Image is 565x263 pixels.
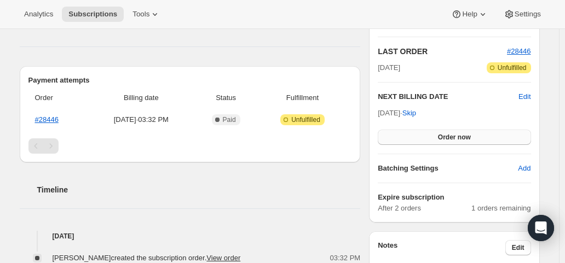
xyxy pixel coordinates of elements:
button: Subscriptions [62,7,124,22]
h3: Notes [378,240,505,255]
span: Skip [402,108,416,119]
h2: Timeline [37,184,361,195]
h2: Payment attempts [28,75,352,86]
button: Help [445,7,494,22]
span: Fulfillment [260,92,345,103]
span: Edit [512,243,524,252]
button: Tools [126,7,167,22]
button: #28446 [507,46,531,57]
a: #28446 [507,47,531,55]
span: [PERSON_NAME] created the subscription order. [53,254,241,262]
button: Edit [505,240,531,255]
a: View order [206,254,240,262]
span: Add [518,163,531,174]
span: Subscriptions [68,10,117,19]
span: Analytics [24,10,53,19]
span: Unfulfilled [498,63,527,72]
h4: [DATE] [20,231,361,242]
span: [DATE] · [378,109,416,117]
span: Paid [223,115,236,124]
h6: Expire subscription [378,192,531,203]
button: Order now [378,130,531,145]
span: Unfulfilled [291,115,320,124]
button: Add [511,160,537,177]
h6: Batching Settings [378,163,518,174]
button: Analytics [18,7,60,22]
span: Help [462,10,477,19]
button: Skip [396,104,423,122]
nav: Pagination [28,138,352,154]
span: Tools [132,10,149,19]
button: Edit [518,91,531,102]
span: After 2 orders [378,203,471,214]
span: 1 orders remaining [471,203,531,214]
h2: NEXT BILLING DATE [378,91,518,102]
span: [DATE] [378,62,400,73]
div: Open Intercom Messenger [528,215,554,241]
h2: LAST ORDER [378,46,507,57]
span: Settings [515,10,541,19]
a: #28446 [35,115,59,124]
span: Order now [438,133,471,142]
span: [DATE] · 03:32 PM [90,114,192,125]
button: Settings [497,7,547,22]
th: Order [28,86,88,110]
span: Billing date [90,92,192,103]
span: Status [198,92,253,103]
